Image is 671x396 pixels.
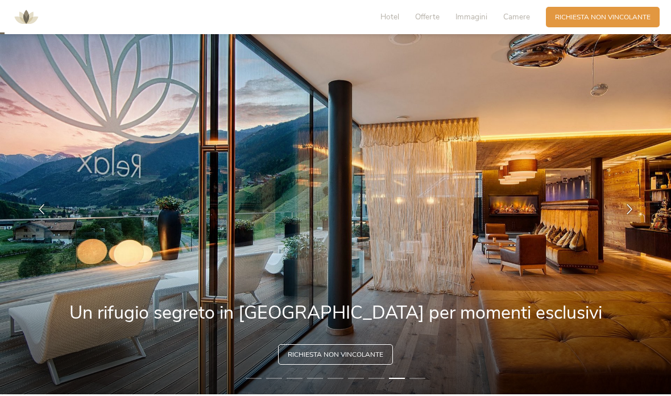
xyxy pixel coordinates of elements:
[288,350,383,360] span: Richiesta non vincolante
[380,11,399,22] span: Hotel
[555,13,651,22] span: Richiesta non vincolante
[503,11,530,22] span: Camere
[455,11,487,22] span: Immagini
[415,11,440,22] span: Offerte
[9,14,43,20] a: AMONTI & LUNARIS Wellnessresort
